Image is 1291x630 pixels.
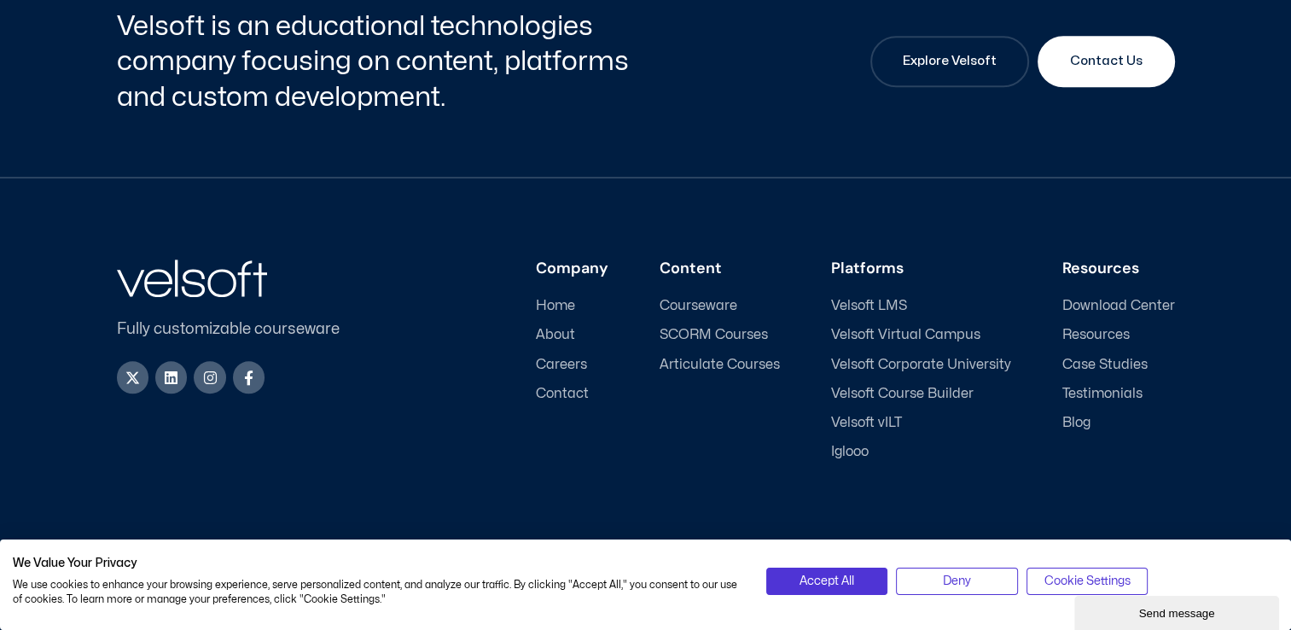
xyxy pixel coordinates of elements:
a: Velsoft Virtual Campus [831,327,1011,343]
span: Resources [1062,327,1130,343]
span: Case Studies [1062,357,1148,373]
p: We use cookies to enhance your browsing experience, serve personalized content, and analyze our t... [13,578,741,607]
p: Fully customizable courseware [117,318,368,341]
span: Iglooo [831,444,869,460]
a: Testimonials [1062,386,1175,402]
a: Velsoft Corporate University [831,357,1011,373]
span: SCORM Courses [660,327,768,343]
a: Velsoft LMS [831,298,1011,314]
button: Deny all cookies [896,568,1018,595]
a: About [536,327,608,343]
a: Case Studies [1062,357,1175,373]
span: Cookie Settings [1044,572,1131,591]
span: About [536,327,575,343]
a: Courseware [660,298,780,314]
span: Deny [943,572,971,591]
a: Home [536,298,608,314]
span: Careers [536,357,587,373]
span: Velsoft vILT [831,415,902,431]
h3: Resources [1062,260,1175,278]
span: Contact Us [1070,51,1143,72]
a: Resources [1062,327,1175,343]
a: Careers [536,357,608,373]
h2: We Value Your Privacy [13,556,741,571]
a: Contact [536,386,608,402]
button: Accept all cookies [766,568,888,595]
a: SCORM Courses [660,327,780,343]
span: Blog [1062,415,1090,431]
a: Iglooo [831,444,1011,460]
a: Explore Velsoft [870,36,1029,87]
span: Contact [536,386,589,402]
a: Velsoft vILT [831,415,1011,431]
span: Velsoft LMS [831,298,907,314]
a: Download Center [1062,298,1175,314]
span: Home [536,298,575,314]
a: Velsoft Course Builder [831,386,1011,402]
h3: Platforms [831,260,1011,278]
span: Velsoft Virtual Campus [831,327,980,343]
iframe: chat widget [1074,592,1282,630]
a: Articulate Courses [660,357,780,373]
button: Adjust cookie preferences [1026,568,1149,595]
h3: Company [536,260,608,278]
h2: Velsoft is an educational technologies company focusing on content, platforms and custom developm... [117,9,642,115]
span: Accept All [800,572,854,591]
span: Explore Velsoft [903,51,997,72]
span: Courseware [660,298,737,314]
a: Contact Us [1038,36,1175,87]
span: Velsoft Course Builder [831,386,974,402]
h3: Content [660,260,780,278]
a: Blog [1062,415,1175,431]
span: Testimonials [1062,386,1143,402]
